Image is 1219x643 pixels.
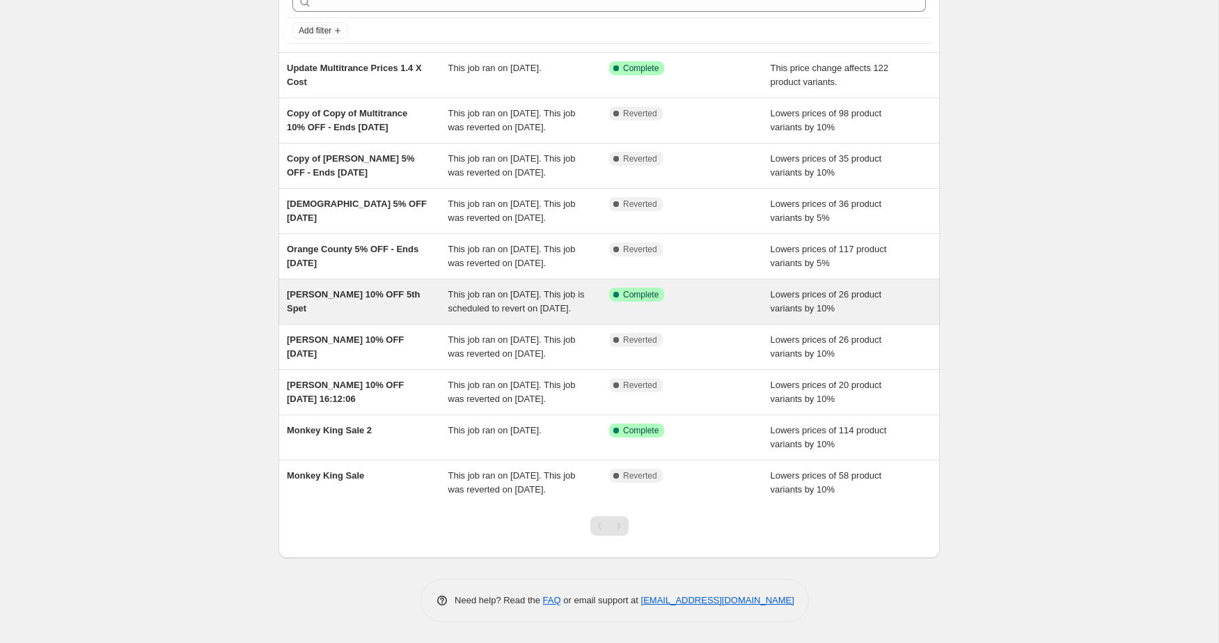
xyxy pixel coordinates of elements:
span: Copy of Copy of Multitrance 10% OFF - Ends [DATE] [287,108,407,132]
span: This job ran on [DATE]. This job was reverted on [DATE]. [448,470,576,495]
span: Lowers prices of 36 product variants by 5% [771,199,882,223]
span: Add filter [299,25,331,36]
span: This job ran on [DATE]. This job was reverted on [DATE]. [448,108,576,132]
span: This job ran on [DATE]. [448,425,542,435]
span: This job ran on [DATE]. This job was reverted on [DATE]. [448,380,576,404]
span: [DEMOGRAPHIC_DATA] 5% OFF [DATE] [287,199,427,223]
span: Reverted [623,334,657,346]
span: Update Multitrance Prices 1.4 X Cost [287,63,422,87]
span: This job ran on [DATE]. This job is scheduled to revert on [DATE]. [448,289,585,313]
span: Complete [623,63,659,74]
span: This price change affects 122 product variants. [771,63,889,87]
span: Reverted [623,108,657,119]
span: Copy of [PERSON_NAME] 5% OFF - Ends [DATE] [287,153,414,178]
span: Reverted [623,470,657,481]
span: Reverted [623,244,657,255]
span: Complete [623,289,659,300]
span: Lowers prices of 26 product variants by 10% [771,334,882,359]
span: Reverted [623,153,657,164]
span: Reverted [623,199,657,210]
span: This job ran on [DATE]. This job was reverted on [DATE]. [448,153,576,178]
span: Lowers prices of 35 product variants by 10% [771,153,882,178]
span: This job ran on [DATE]. This job was reverted on [DATE]. [448,334,576,359]
span: or email support at [561,595,641,605]
span: Reverted [623,380,657,391]
span: Complete [623,425,659,436]
nav: Pagination [590,516,629,536]
span: [PERSON_NAME] 10% OFF [DATE] [287,334,404,359]
a: FAQ [543,595,561,605]
span: Lowers prices of 26 product variants by 10% [771,289,882,313]
span: [PERSON_NAME] 10% OFF 5th Spet [287,289,420,313]
a: [EMAIL_ADDRESS][DOMAIN_NAME] [641,595,794,605]
span: Lowers prices of 58 product variants by 10% [771,470,882,495]
span: This job ran on [DATE]. [448,63,542,73]
button: Add filter [292,22,348,39]
span: This job ran on [DATE]. This job was reverted on [DATE]. [448,244,576,268]
span: Monkey King Sale 2 [287,425,372,435]
span: Monkey King Sale [287,470,364,481]
span: Lowers prices of 20 product variants by 10% [771,380,882,404]
span: Need help? Read the [455,595,543,605]
span: This job ran on [DATE]. This job was reverted on [DATE]. [448,199,576,223]
span: Orange County 5% OFF - Ends [DATE] [287,244,418,268]
span: [PERSON_NAME] 10% OFF [DATE] 16:12:06 [287,380,404,404]
span: Lowers prices of 114 product variants by 10% [771,425,887,449]
span: Lowers prices of 98 product variants by 10% [771,108,882,132]
span: Lowers prices of 117 product variants by 5% [771,244,887,268]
